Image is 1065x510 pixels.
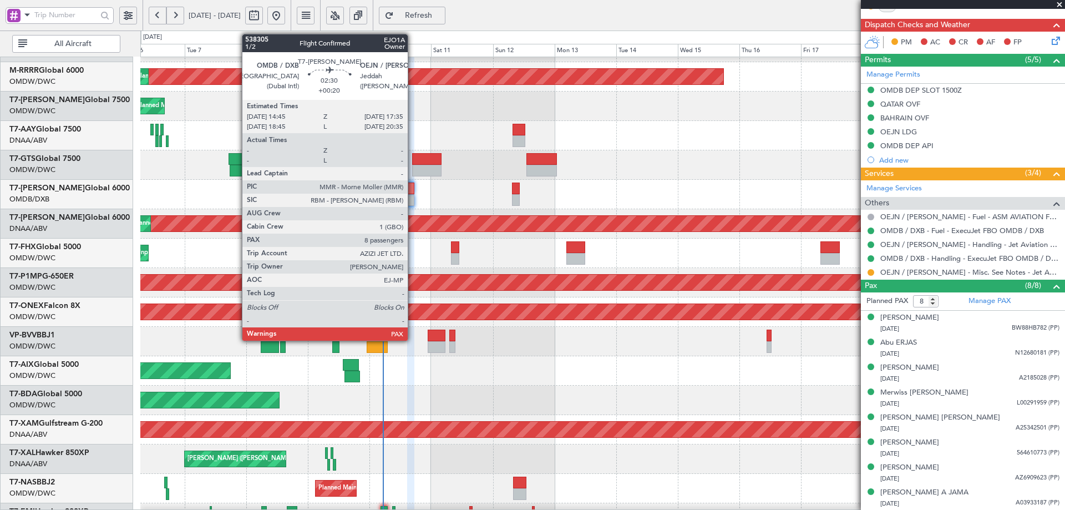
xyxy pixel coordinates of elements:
a: OMDW/DWC [9,77,55,87]
span: AZ6909623 (PP) [1015,473,1059,483]
span: All Aircraft [29,40,116,48]
a: T7-AAYGlobal 7500 [9,125,81,133]
a: T7-P1MPG-650ER [9,272,74,280]
a: OMDW/DWC [9,488,55,498]
span: M-RRRR [9,67,39,74]
div: [PERSON_NAME] ([PERSON_NAME] Intl) [187,451,304,467]
span: A03933187 (PP) [1016,498,1059,508]
a: T7-ONEXFalcon 8X [9,302,80,310]
a: T7-BDAGlobal 5000 [9,390,82,398]
div: OMDB DEP API [880,141,934,150]
div: Mon 13 [555,44,616,57]
a: T7-FHXGlobal 5000 [9,243,81,251]
a: T7-[PERSON_NAME]Global 7500 [9,96,130,104]
div: Wed 15 [678,44,739,57]
span: [DATE] [880,375,899,383]
a: OMDW/DWC [9,371,55,381]
div: Fri 17 [801,44,863,57]
span: N12680181 (PP) [1015,349,1059,358]
div: Fri 10 [369,44,431,57]
span: [DATE] [880,499,899,508]
a: DNAA/ABV [9,459,47,469]
span: T7-FHX [9,243,36,251]
span: T7-XAM [9,420,39,427]
span: Pax [865,280,877,292]
a: T7-AIXGlobal 5000 [9,361,79,368]
a: OEJN / [PERSON_NAME] - Misc. See Notes - Jet Aviation OEJN / [PERSON_NAME] [880,267,1059,277]
div: [PERSON_NAME] A JAMA [880,487,968,498]
a: Manage Services [866,183,922,194]
div: Tue 7 [185,44,246,57]
a: OMDW/DWC [9,400,55,410]
span: [DATE] [880,474,899,483]
a: DNAA/ABV [9,135,47,145]
div: [PERSON_NAME] [PERSON_NAME] [880,412,1000,423]
span: BW88HB782 (PP) [1012,324,1059,333]
div: [PERSON_NAME] [880,437,939,448]
div: [PERSON_NAME] [880,462,939,473]
div: Wed 8 [246,44,308,57]
a: OEJN / [PERSON_NAME] - Handling - Jet Aviation OEJN / [PERSON_NAME] [880,240,1059,249]
span: CR [958,37,968,48]
a: M-RRRRGlobal 6000 [9,67,84,74]
span: T7-XAL [9,449,35,457]
span: [DATE] - [DATE] [189,11,241,21]
a: OMDB / DXB - Handling - ExecuJet FBO OMDB / DXB [880,254,1059,263]
a: VP-BVVBBJ1 [9,331,55,339]
div: QATAR OVF [880,99,920,109]
span: [DATE] [880,400,899,408]
div: Sun 12 [493,44,555,57]
div: OEJN LDG [880,127,917,137]
span: Others [865,197,889,210]
div: Abu ERJAS [880,337,917,349]
a: Manage PAX [968,296,1011,307]
button: Refresh [379,7,445,24]
span: Services [865,168,894,180]
a: OMDW/DWC [9,253,55,263]
span: T7-BDA [9,390,37,398]
span: (8/8) [1025,280,1041,291]
span: L00291959 (PP) [1017,398,1059,408]
a: T7-[PERSON_NAME]Global 6000 [9,214,130,221]
span: T7-[PERSON_NAME] [9,96,85,104]
div: Planned Maint [GEOGRAPHIC_DATA] ([GEOGRAPHIC_DATA] Intl) [322,186,507,203]
div: [PERSON_NAME] [880,362,939,373]
a: DNAA/ABV [9,224,47,234]
span: 564610773 (PP) [1017,448,1059,458]
div: Thu 9 [308,44,369,57]
span: T7-P1MP [9,272,42,280]
span: T7-NAS [9,478,37,486]
a: T7-GTSGlobal 7500 [9,155,80,163]
span: AF [986,37,995,48]
a: OMDW/DWC [9,165,55,175]
span: VP-BVV [9,331,37,339]
a: OMDW/DWC [9,312,55,322]
span: T7-[PERSON_NAME] [9,214,85,221]
span: A2185028 (PP) [1019,373,1059,383]
span: (3/4) [1025,167,1041,179]
div: Tue 14 [616,44,678,57]
span: FP [1013,37,1022,48]
div: BAHRAIN OVF [880,113,929,123]
a: DNAA/ABV [9,430,47,440]
span: T7-AAY [9,125,36,133]
span: T7-[PERSON_NAME] [9,184,85,192]
div: Sat 11 [431,44,493,57]
span: T7-GTS [9,155,35,163]
div: [DATE] [143,33,162,42]
a: OMDW/DWC [9,106,55,116]
a: OMDB/DXB [9,194,49,204]
span: A25342501 (PP) [1016,423,1059,433]
a: OEJN / [PERSON_NAME] - Fuel - ASM AVIATION FUEL [880,212,1059,221]
span: (5/5) [1025,54,1041,65]
span: Dispatch Checks and Weather [865,19,970,32]
div: [PERSON_NAME] [880,312,939,324]
span: [DATE] [880,450,899,458]
a: T7-XAMGulfstream G-200 [9,420,103,427]
a: OMDW/DWC [9,282,55,292]
span: [DATE] [880,350,899,358]
a: OMDB / DXB - Fuel - ExecuJet FBO OMDB / DXB [880,226,1044,235]
div: Thu 16 [739,44,801,57]
span: [DATE] [880,325,899,333]
span: PM [901,37,912,48]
